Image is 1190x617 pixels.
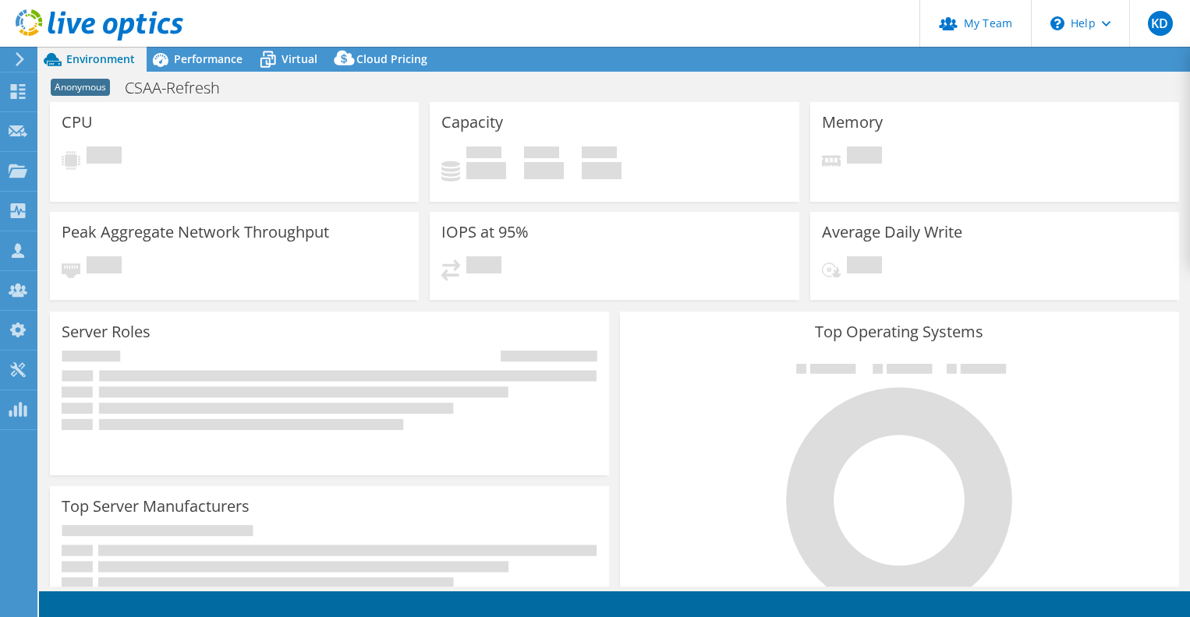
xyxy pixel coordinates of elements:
[1050,16,1064,30] svg: \n
[582,162,622,179] h4: 0 GiB
[118,79,244,97] h1: CSAA-Refresh
[524,162,564,179] h4: 0 GiB
[822,114,883,131] h3: Memory
[282,51,317,66] span: Virtual
[822,224,962,241] h3: Average Daily Write
[51,79,110,96] span: Anonymous
[441,114,503,131] h3: Capacity
[466,256,501,277] span: Pending
[62,498,250,515] h3: Top Server Manufacturers
[847,256,882,277] span: Pending
[62,323,151,340] h3: Server Roles
[1148,11,1173,36] span: KD
[356,51,427,66] span: Cloud Pricing
[87,256,122,277] span: Pending
[87,146,122,167] span: Pending
[524,146,559,162] span: Free
[62,114,93,131] h3: CPU
[174,51,243,66] span: Performance
[66,51,135,66] span: Environment
[582,146,617,162] span: Total
[441,224,529,241] h3: IOPS at 95%
[466,162,506,179] h4: 0 GiB
[466,146,501,162] span: Used
[632,323,1167,340] h3: Top Operating Systems
[62,224,329,241] h3: Peak Aggregate Network Throughput
[847,146,882,167] span: Pending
